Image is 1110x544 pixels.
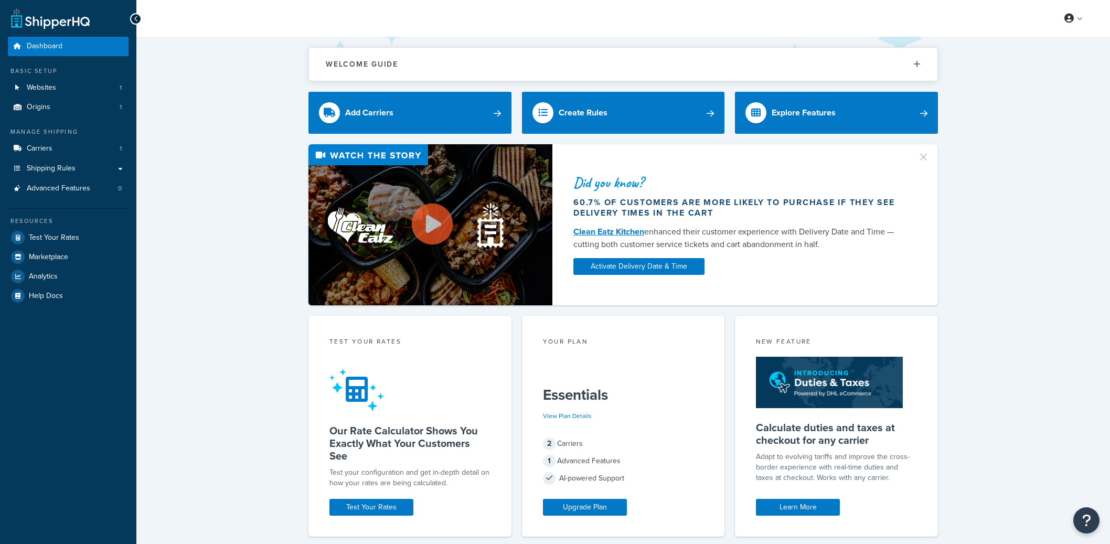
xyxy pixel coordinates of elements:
div: 60.7% of customers are more likely to purchase if they see delivery times in the cart [573,197,905,218]
p: Adapt to evolving tariffs and improve the cross-border experience with real-time duties and taxes... [756,452,917,483]
div: AI-powered Support [543,471,704,486]
span: 1 [543,455,556,467]
h2: Welcome Guide [326,60,398,68]
a: Carriers1 [8,139,129,158]
span: Websites [27,83,56,92]
div: enhanced their customer experience with Delivery Date and Time — cutting both customer service ti... [573,226,905,251]
div: Add Carriers [345,105,393,120]
a: Websites1 [8,78,129,98]
a: View Plan Details [543,411,592,421]
li: Carriers [8,139,129,158]
span: 1 [120,144,122,153]
a: Upgrade Plan [543,499,627,516]
span: Help Docs [29,292,63,301]
h5: Essentials [543,387,704,403]
div: Test your rates [329,337,490,349]
div: Test your configuration and get in-depth detail on how your rates are being calculated. [329,467,490,488]
span: Shipping Rules [27,164,76,173]
li: Origins [8,98,129,117]
span: 1 [120,83,122,92]
li: Advanced Features [8,179,129,198]
a: Shipping Rules [8,159,129,178]
div: New Feature [756,337,917,349]
div: Your Plan [543,337,704,349]
span: Test Your Rates [29,233,79,242]
button: Welcome Guide [309,48,937,81]
li: Websites [8,78,129,98]
a: Activate Delivery Date & Time [573,258,705,275]
a: Clean Eatz Kitchen [573,226,644,238]
div: Resources [8,217,129,226]
div: Advanced Features [543,454,704,468]
h5: Our Rate Calculator Shows You Exactly What Your Customers See [329,424,490,462]
div: Manage Shipping [8,127,129,136]
span: 2 [543,438,556,450]
div: Did you know? [573,175,905,190]
span: Marketplace [29,253,68,262]
a: Dashboard [8,37,129,56]
img: Video thumbnail [308,144,552,305]
button: Open Resource Center [1073,507,1100,534]
span: Carriers [27,144,52,153]
a: Learn More [756,499,840,516]
a: Explore Features [735,92,938,134]
a: Test Your Rates [329,499,413,516]
div: Explore Features [772,105,836,120]
h5: Calculate duties and taxes at checkout for any carrier [756,421,917,446]
span: Advanced Features [27,184,90,193]
a: Advanced Features0 [8,179,129,198]
div: Carriers [543,436,704,451]
span: 0 [118,184,122,193]
span: 1 [120,103,122,112]
a: Create Rules [522,92,725,134]
div: Basic Setup [8,67,129,76]
a: Marketplace [8,248,129,266]
a: Test Your Rates [8,228,129,247]
a: Analytics [8,267,129,286]
a: Add Carriers [308,92,511,134]
a: Help Docs [8,286,129,305]
a: Origins1 [8,98,129,117]
span: Analytics [29,272,58,281]
div: Create Rules [559,105,607,120]
span: Origins [27,103,50,112]
span: Dashboard [27,42,62,51]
